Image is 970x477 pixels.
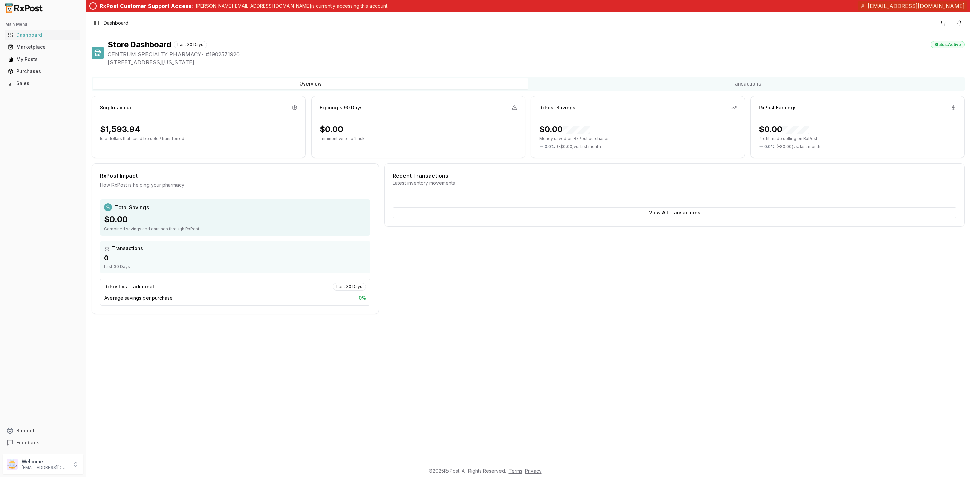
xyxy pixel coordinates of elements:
div: Sales [8,80,78,87]
div: Status: Active [931,41,965,48]
button: Dashboard [3,30,83,40]
a: Privacy [525,468,542,474]
div: Recent Transactions [393,172,956,180]
span: [STREET_ADDRESS][US_STATE] [108,58,965,66]
div: RxPost Savings [539,104,575,111]
p: Imminent write-off risk [320,136,517,141]
div: Purchases [8,68,78,75]
a: My Posts [5,53,80,65]
img: RxPost Logo [3,3,46,13]
div: Last 30 Days [174,41,207,48]
div: Last 30 Days [104,264,366,269]
div: $0.00 [320,124,343,135]
div: How RxPost is helping your pharmacy [100,182,370,189]
span: 0.0 % [545,144,555,149]
button: Overview [93,78,528,89]
button: Transactions [528,78,963,89]
button: Purchases [3,66,83,77]
div: Last 30 Days [333,283,366,291]
div: Surplus Value [100,104,133,111]
a: Dashboard [5,29,80,41]
p: [EMAIL_ADDRESS][DOMAIN_NAME] [22,465,68,470]
span: Dashboard [104,20,128,26]
p: Money saved on RxPost purchases [539,136,737,141]
span: Feedback [16,439,39,446]
div: $0.00 [104,214,366,225]
span: ( - $0.00 ) vs. last month [557,144,601,149]
div: $1,593.94 [100,124,140,135]
h2: Main Menu [5,22,80,27]
button: My Posts [3,54,83,65]
div: RxPost Impact [100,172,370,180]
button: Feedback [3,437,83,449]
span: [EMAIL_ADDRESS][DOMAIN_NAME] [868,2,965,10]
button: Sales [3,78,83,89]
button: Support [3,424,83,437]
p: Welcome [22,458,68,465]
div: Combined savings and earnings through RxPost [104,226,366,232]
div: RxPost Customer Support Access: [100,2,193,10]
div: $0.00 [759,124,809,135]
div: Dashboard [8,32,78,38]
nav: breadcrumb [104,20,128,26]
span: CENTRUM SPECIALTY PHARMACY • # 1902571920 [108,50,965,58]
div: Expiring ≤ 90 Days [320,104,363,111]
a: Sales [5,77,80,90]
span: Transactions [112,245,143,252]
div: RxPost vs Traditional [104,283,154,290]
img: User avatar [7,459,18,470]
div: 0 [104,253,366,263]
a: Marketplace [5,41,80,53]
span: Total Savings [115,203,149,211]
div: Latest inventory movements [393,180,956,186]
span: Average savings per purchase: [104,295,174,301]
div: Marketplace [8,44,78,50]
div: RxPost Earnings [759,104,797,111]
a: Purchases [5,65,80,77]
h1: Store Dashboard [108,39,171,50]
span: 0 % [359,295,366,301]
button: Marketplace [3,42,83,53]
p: Idle dollars that could be sold / transferred [100,136,297,141]
span: ( - $0.00 ) vs. last month [777,144,820,149]
p: Profit made selling on RxPost [759,136,956,141]
div: $0.00 [539,124,590,135]
div: My Posts [8,56,78,63]
span: 0.0 % [764,144,775,149]
a: Terms [509,468,522,474]
button: View All Transactions [393,207,956,218]
p: [PERSON_NAME][EMAIL_ADDRESS][DOMAIN_NAME] is currently accessing this account. [196,3,388,9]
